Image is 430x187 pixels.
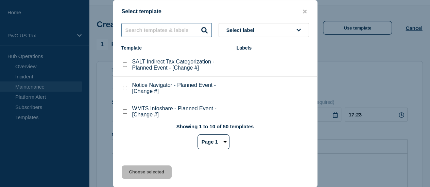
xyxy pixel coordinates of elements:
div: Labels [237,45,309,51]
input: SALT Indirect Tax Categorization - Planned Event - [Change #] checkbox [123,62,127,67]
button: Select label [219,23,309,37]
input: WMTS Infoshare - Planned Event - [Change #] checkbox [123,109,127,114]
p: SALT Indirect Tax Categorization - Planned Event - [Change #] [132,59,230,71]
div: Select template [113,8,317,15]
p: WMTS Infoshare - Planned Event - [Change #] [132,106,230,118]
span: Select label [226,27,257,33]
button: close button [301,8,309,15]
p: Notice Navigator - Planned Event - [Change #] [132,82,230,94]
p: Showing 1 to 10 of 50 templates [176,124,254,129]
div: Template [121,45,230,51]
input: Notice Navigator - Planned Event - [Change #] checkbox [123,86,127,90]
input: Search templates & labels [121,23,212,37]
button: Choose selected [122,165,172,179]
